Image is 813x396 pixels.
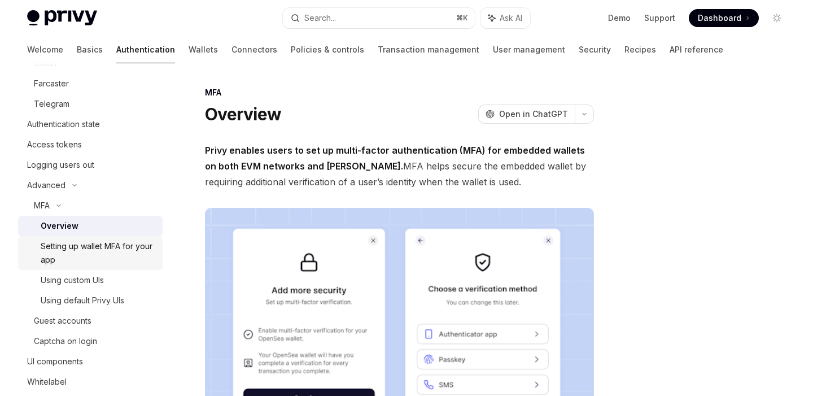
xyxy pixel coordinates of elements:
a: UI components [18,351,163,372]
a: Telegram [18,94,163,114]
span: MFA helps secure the embedded wallet by requiring additional verification of a user’s identity wh... [205,142,594,190]
strong: Privy enables users to set up multi-factor authentication (MFA) for embedded wallets on both EVM ... [205,145,585,172]
a: Basics [77,36,103,63]
div: MFA [34,199,50,212]
h1: Overview [205,104,281,124]
span: Ask AI [500,12,522,24]
a: User management [493,36,565,63]
a: Connectors [231,36,277,63]
a: Transaction management [378,36,479,63]
div: UI components [27,355,83,368]
button: Search...⌘K [283,8,474,28]
button: Ask AI [480,8,530,28]
div: Overview [41,219,78,233]
span: Dashboard [698,12,741,24]
a: Demo [608,12,631,24]
a: Logging users out [18,155,163,175]
a: Access tokens [18,134,163,155]
div: MFA [205,87,594,98]
button: Open in ChatGPT [478,105,575,124]
a: Authentication [116,36,175,63]
a: Whitelabel [18,372,163,392]
a: Welcome [27,36,63,63]
a: Using default Privy UIs [18,290,163,311]
a: Overview [18,216,163,236]
div: Telegram [34,97,69,111]
div: Farcaster [34,77,69,90]
a: Setting up wallet MFA for your app [18,236,163,270]
div: Whitelabel [27,375,67,389]
img: light logo [27,10,97,26]
a: API reference [670,36,723,63]
a: Wallets [189,36,218,63]
div: Advanced [27,179,65,192]
div: Search... [304,11,336,25]
a: Recipes [624,36,656,63]
div: Logging users out [27,158,94,172]
a: Authentication state [18,114,163,134]
div: Using custom UIs [41,273,104,287]
div: Using default Privy UIs [41,294,124,307]
span: ⌘ K [456,14,468,23]
a: Dashboard [689,9,759,27]
a: Using custom UIs [18,270,163,290]
a: Support [644,12,675,24]
a: Security [579,36,611,63]
a: Guest accounts [18,311,163,331]
a: Policies & controls [291,36,364,63]
div: Setting up wallet MFA for your app [41,240,156,267]
div: Captcha on login [34,334,97,348]
div: Access tokens [27,138,82,151]
div: Guest accounts [34,314,91,328]
a: Captcha on login [18,331,163,351]
div: Authentication state [27,118,100,131]
span: Open in ChatGPT [499,108,568,120]
button: Toggle dark mode [768,9,786,27]
a: Farcaster [18,73,163,94]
